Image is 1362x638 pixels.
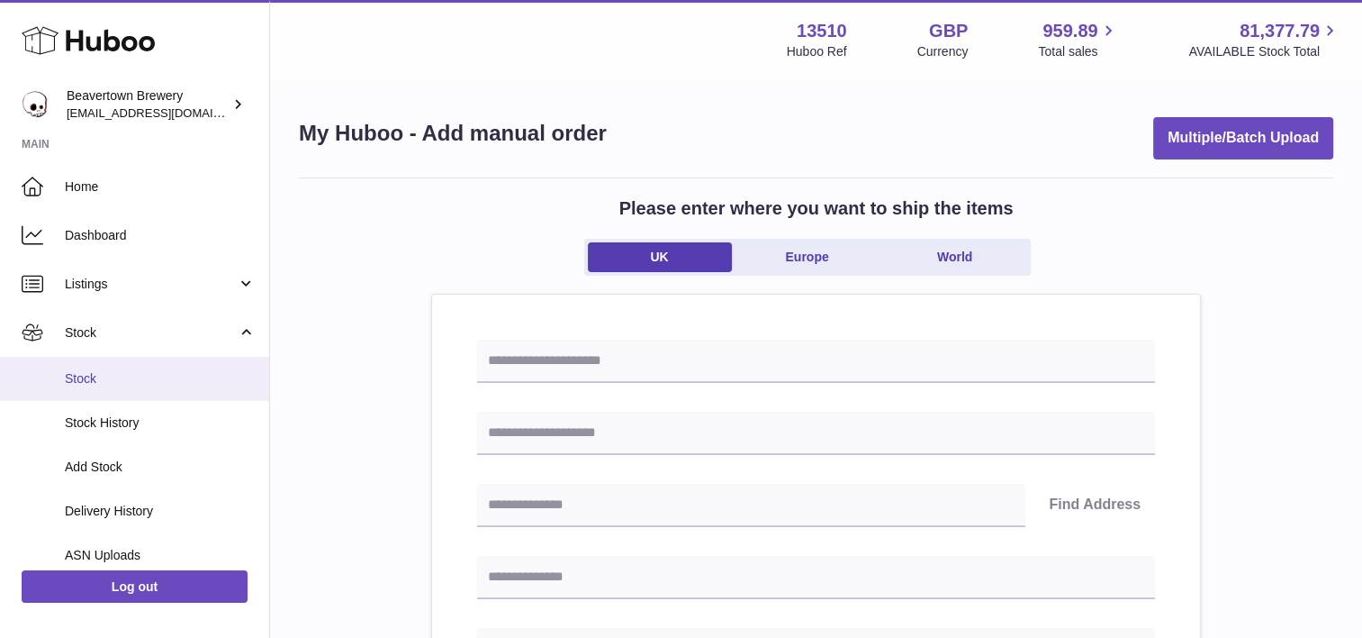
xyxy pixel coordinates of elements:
[917,43,969,60] div: Currency
[1038,19,1118,60] a: 959.89 Total sales
[65,227,256,244] span: Dashboard
[883,242,1027,272] a: World
[787,43,847,60] div: Huboo Ref
[1188,43,1340,60] span: AVAILABLE Stock Total
[67,105,265,120] span: [EMAIL_ADDRESS][DOMAIN_NAME]
[1188,19,1340,60] a: 81,377.79 AVAILABLE Stock Total
[929,19,968,43] strong: GBP
[1153,117,1333,159] button: Multiple/Batch Upload
[65,459,256,476] span: Add Stock
[65,276,237,293] span: Listings
[22,570,248,603] a: Log out
[67,87,229,122] div: Beavertown Brewery
[299,119,607,148] h1: My Huboo - Add manual order
[65,324,237,342] span: Stock
[735,242,879,272] a: Europe
[1240,19,1320,43] span: 81,377.79
[65,547,256,564] span: ASN Uploads
[619,196,1014,221] h2: Please enter where you want to ship the items
[1038,43,1118,60] span: Total sales
[65,370,256,387] span: Stock
[65,415,256,432] span: Stock History
[1042,19,1097,43] span: 959.89
[22,91,49,118] img: internalAdmin-13510@internal.huboo.com
[65,503,256,520] span: Delivery History
[797,19,847,43] strong: 13510
[65,178,256,196] span: Home
[588,242,732,272] a: UK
